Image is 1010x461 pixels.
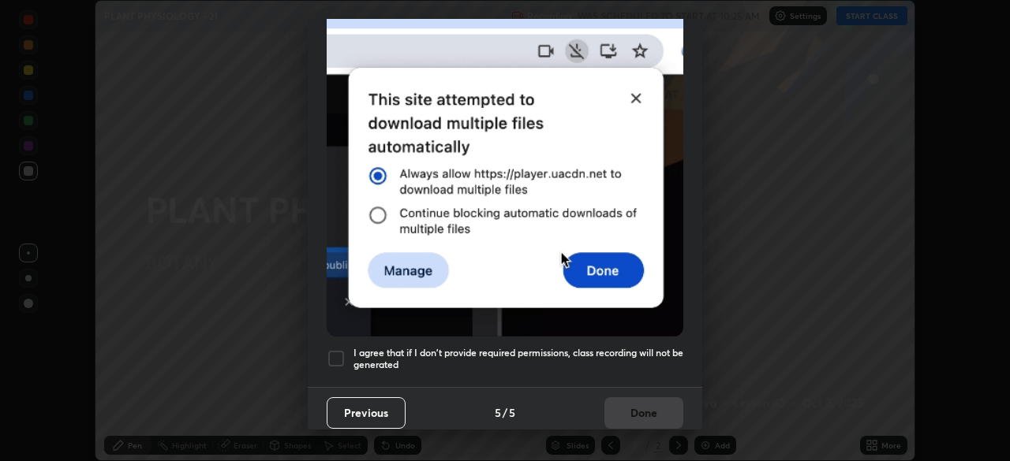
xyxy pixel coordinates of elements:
[503,404,507,421] h4: /
[353,347,683,371] h5: I agree that if I don't provide required permissions, class recording will not be generated
[327,397,406,429] button: Previous
[495,404,501,421] h4: 5
[509,404,515,421] h4: 5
